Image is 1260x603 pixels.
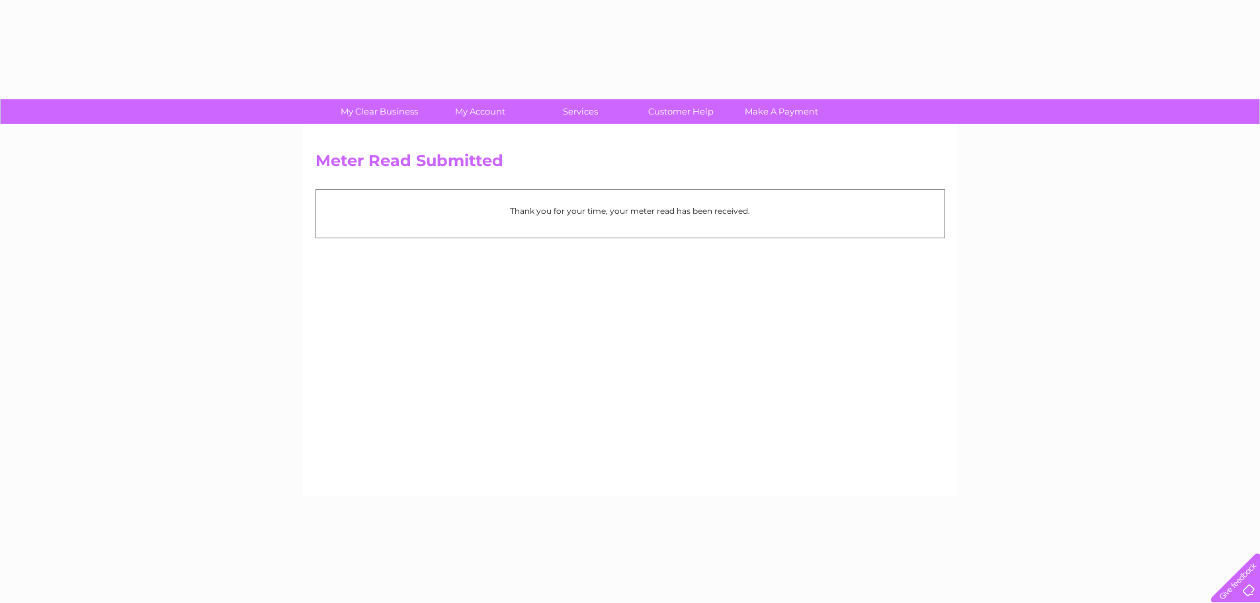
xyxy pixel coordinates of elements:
[315,152,945,177] h2: Meter Read Submitted
[325,99,434,124] a: My Clear Business
[526,99,635,124] a: Services
[323,205,938,217] p: Thank you for your time, your meter read has been received.
[425,99,534,124] a: My Account
[727,99,836,124] a: Make A Payment
[626,99,735,124] a: Customer Help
